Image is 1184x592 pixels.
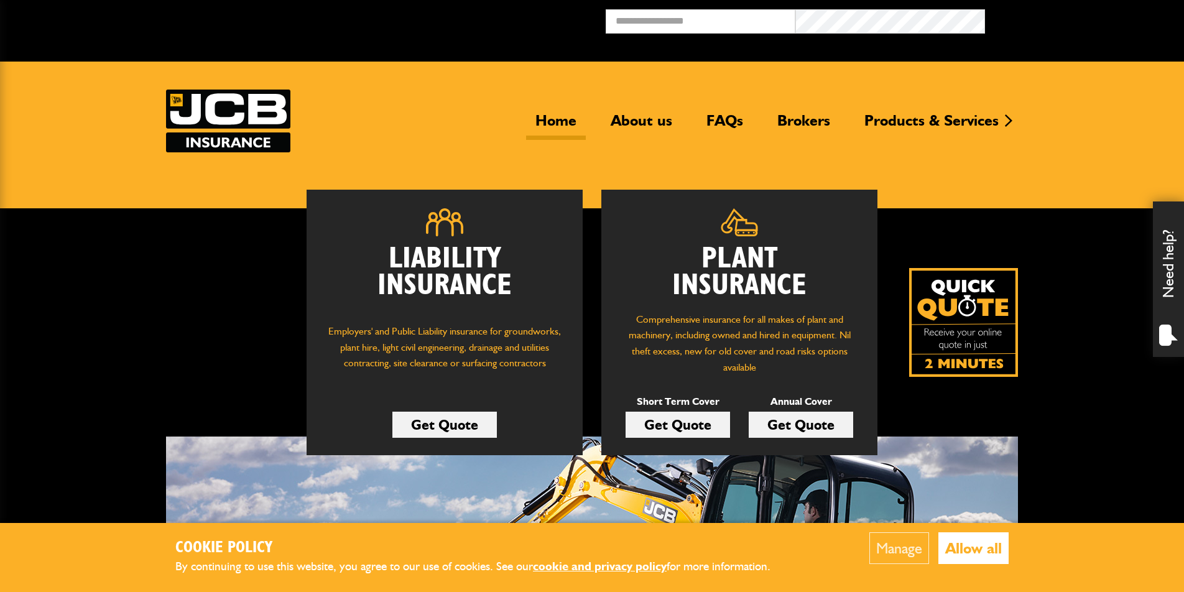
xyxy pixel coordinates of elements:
h2: Liability Insurance [325,246,564,312]
h2: Cookie Policy [175,539,791,558]
a: Brokers [768,111,839,140]
a: Home [526,111,586,140]
p: Employers' and Public Liability insurance for groundworks, plant hire, light civil engineering, d... [325,323,564,383]
a: About us [601,111,682,140]
button: Broker Login [985,9,1175,29]
p: By continuing to use this website, you agree to our use of cookies. See our for more information. [175,557,791,576]
p: Short Term Cover [626,394,730,410]
img: Quick Quote [909,268,1018,377]
a: FAQs [697,111,752,140]
a: cookie and privacy policy [533,559,667,573]
a: JCB Insurance Services [166,90,290,152]
p: Comprehensive insurance for all makes of plant and machinery, including owned and hired in equipm... [620,312,859,375]
a: Get Quote [626,412,730,438]
a: Get your insurance quote isn just 2-minutes [909,268,1018,377]
a: Get Quote [749,412,853,438]
p: Annual Cover [749,394,853,410]
img: JCB Insurance Services logo [166,90,290,152]
h2: Plant Insurance [620,246,859,299]
a: Products & Services [855,111,1008,140]
button: Allow all [938,532,1009,564]
a: Get Quote [392,412,497,438]
div: Need help? [1153,201,1184,357]
button: Manage [869,532,929,564]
